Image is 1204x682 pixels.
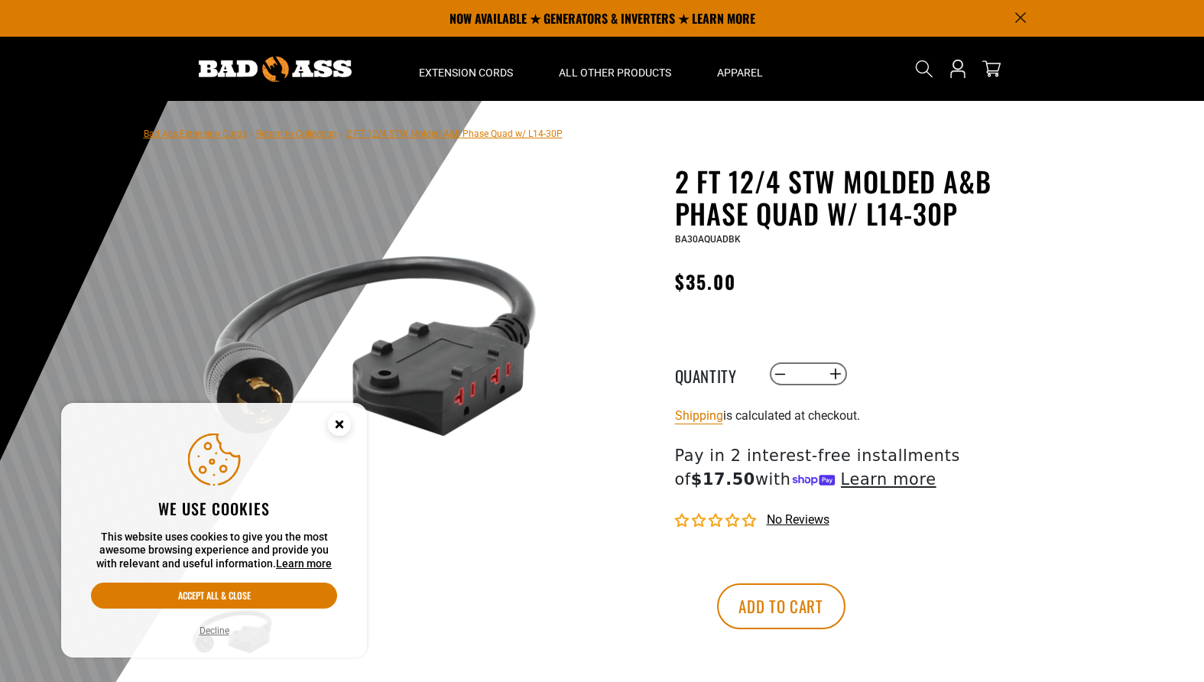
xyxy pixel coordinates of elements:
span: 2 FT 12/4 STW Molded A&B Phase Quad w/ L14-30P [346,128,563,139]
div: is calculated at checkout. [675,405,1050,426]
a: Learn more [276,557,332,570]
span: Extension Cords [419,66,513,80]
p: This website uses cookies to give you the most awesome browsing experience and provide you with r... [91,531,337,571]
nav: breadcrumbs [144,124,563,142]
summary: All Other Products [536,37,694,101]
span: All Other Products [559,66,671,80]
h2: We use cookies [91,499,337,518]
button: Add to cart [717,583,845,629]
a: Return to Collection [256,128,337,139]
span: No reviews [767,512,829,527]
a: Bad Ass Extension Cords [144,128,247,139]
span: 0.00 stars [675,514,759,528]
span: › [340,128,343,139]
button: Decline [195,623,234,638]
img: Bad Ass Extension Cords [199,57,352,82]
summary: Apparel [694,37,786,101]
summary: Search [912,57,936,81]
a: Shipping [675,408,723,423]
span: $35.00 [675,268,736,295]
label: Quantity [675,364,751,384]
aside: Cookie Consent [61,403,367,658]
span: Apparel [717,66,763,80]
span: BA30AQUADBK [675,234,741,245]
button: Accept all & close [91,583,337,609]
span: › [250,128,253,139]
summary: Extension Cords [396,37,536,101]
h1: 2 FT 12/4 STW Molded A&B Phase Quad w/ L14-30P [675,165,1050,229]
